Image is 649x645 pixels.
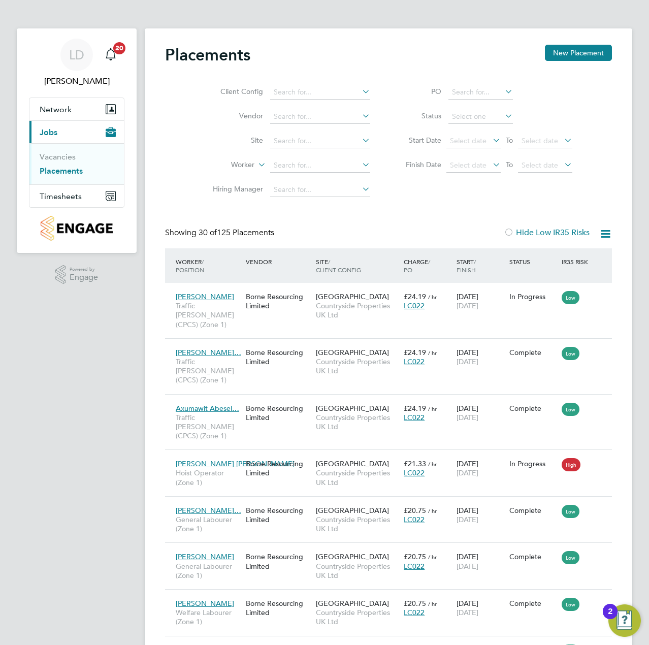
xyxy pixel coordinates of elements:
a: LD[PERSON_NAME] [29,39,124,87]
div: Complete [509,599,557,608]
a: 20 [101,39,121,71]
span: General Labourer (Zone 1) [176,515,241,533]
span: Timesheets [40,191,82,201]
span: Countryside Properties UK Ltd [316,608,399,626]
span: Countryside Properties UK Ltd [316,562,399,580]
button: Timesheets [29,185,124,207]
span: Network [40,105,72,114]
a: [PERSON_NAME]General Labourer (Zone 1)Borne Resourcing Limited[GEOGRAPHIC_DATA]Countryside Proper... [173,546,612,555]
span: Low [562,403,579,416]
button: Jobs [29,121,124,143]
a: Powered byEngage [55,265,99,284]
div: Start [454,252,507,279]
a: [PERSON_NAME]…General Labourer (Zone 1)Borne Resourcing Limited[GEOGRAPHIC_DATA]Countryside Prope... [173,500,612,509]
span: Low [562,551,579,564]
input: Search for... [270,158,370,173]
button: Open Resource Center, 2 new notifications [608,604,641,637]
div: Status [507,252,560,271]
div: Complete [509,506,557,515]
span: LC022 [404,357,425,366]
input: Search for... [270,110,370,124]
div: Borne Resourcing Limited [243,594,313,622]
div: Jobs [29,143,124,184]
img: countryside-properties-logo-retina.png [41,216,112,241]
nav: Main navigation [17,28,137,253]
span: LD [69,48,84,61]
a: [PERSON_NAME]…Traffic [PERSON_NAME] (CPCS) (Zone 1)Borne Resourcing Limited[GEOGRAPHIC_DATA]Count... [173,342,612,351]
span: High [562,458,580,471]
span: [DATE] [457,357,478,366]
span: Jobs [40,127,57,137]
span: / hr [428,553,437,561]
div: Complete [509,552,557,561]
span: / hr [428,460,437,468]
label: Hide Low IR35 Risks [504,228,590,238]
span: £20.75 [404,599,426,608]
div: In Progress [509,292,557,301]
label: Client Config [205,87,263,96]
span: Select date [450,136,486,145]
div: 2 [608,611,612,625]
span: Traffic [PERSON_NAME] (CPCS) (Zone 1) [176,301,241,329]
span: Countryside Properties UK Ltd [316,468,399,487]
button: Network [29,98,124,120]
button: New Placement [545,45,612,61]
span: [DATE] [457,301,478,310]
span: Select date [450,160,486,170]
input: Search for... [270,134,370,148]
span: / hr [428,600,437,607]
div: Charge [401,252,454,279]
label: Vendor [205,111,263,120]
span: Liam D'unienville [29,75,124,87]
input: Select one [448,110,513,124]
span: Countryside Properties UK Ltd [316,413,399,431]
span: [PERSON_NAME] [176,599,234,608]
a: [PERSON_NAME]Welfare Labourer (Zone 1)Borne Resourcing Limited[GEOGRAPHIC_DATA]Countryside Proper... [173,593,612,602]
span: To [503,158,516,171]
div: Complete [509,348,557,357]
span: £21.33 [404,459,426,468]
span: To [503,134,516,147]
span: [PERSON_NAME]… [176,506,241,515]
span: Select date [522,160,558,170]
span: [PERSON_NAME]… [176,348,241,357]
div: Borne Resourcing Limited [243,547,313,575]
div: [DATE] [454,287,507,315]
span: / hr [428,293,437,301]
span: Low [562,347,579,360]
span: [GEOGRAPHIC_DATA] [316,292,389,301]
span: Low [562,291,579,304]
label: Site [205,136,263,145]
span: Traffic [PERSON_NAME] (CPCS) (Zone 1) [176,357,241,385]
label: Worker [196,160,254,170]
span: / hr [428,405,437,412]
div: IR35 Risk [559,252,594,271]
a: [PERSON_NAME]Traffic [PERSON_NAME] (CPCS) (Zone 1)Borne Resourcing Limited[GEOGRAPHIC_DATA]Countr... [173,286,612,295]
a: Placements [40,166,83,176]
span: Axumawit Abesel… [176,404,239,413]
a: Vacancies [40,152,76,162]
div: [DATE] [454,547,507,575]
span: 125 Placements [199,228,274,238]
div: Borne Resourcing Limited [243,454,313,482]
span: / hr [428,349,437,357]
span: Low [562,598,579,611]
a: [PERSON_NAME] [PERSON_NAME]Hoist Operator (Zone 1)Borne Resourcing Limited[GEOGRAPHIC_DATA]Countr... [173,454,612,462]
span: Traffic [PERSON_NAME] (CPCS) (Zone 1) [176,413,241,441]
span: [PERSON_NAME] [PERSON_NAME] [176,459,295,468]
div: [DATE] [454,343,507,371]
span: / hr [428,507,437,514]
span: General Labourer (Zone 1) [176,562,241,580]
div: Site [313,252,401,279]
label: Hiring Manager [205,184,263,193]
span: [DATE] [457,413,478,422]
span: / Finish [457,257,476,274]
span: / Position [176,257,204,274]
span: £24.19 [404,292,426,301]
span: LC022 [404,515,425,524]
span: [PERSON_NAME] [176,292,234,301]
span: [DATE] [457,608,478,617]
div: Vendor [243,252,313,271]
span: [GEOGRAPHIC_DATA] [316,552,389,561]
span: [GEOGRAPHIC_DATA] [316,404,389,413]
